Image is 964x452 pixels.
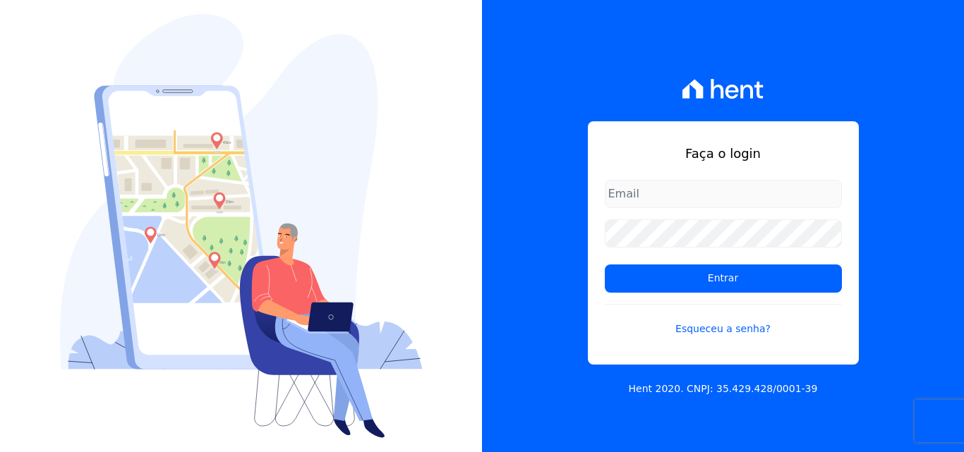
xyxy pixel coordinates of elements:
input: Email [605,180,842,208]
a: Esqueceu a senha? [605,304,842,336]
img: Login [60,14,423,438]
p: Hent 2020. CNPJ: 35.429.428/0001-39 [629,381,818,396]
h1: Faça o login [605,144,842,163]
input: Entrar [605,264,842,293]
